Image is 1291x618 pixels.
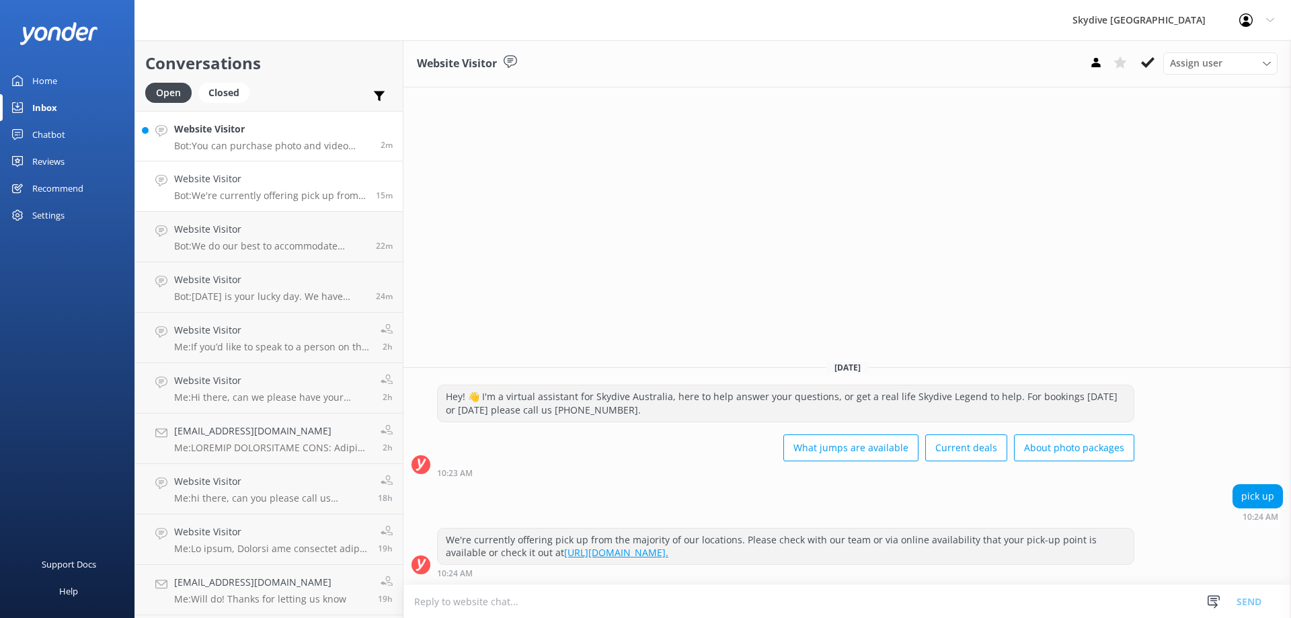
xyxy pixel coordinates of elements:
[1243,513,1278,521] strong: 10:24 AM
[438,529,1134,564] div: We're currently offering pick up from the majority of our locations. Please check with our team o...
[135,363,403,414] a: Website VisitorMe:Hi there, can we please have your booking number to check for you? or please ca...
[135,313,403,363] a: Website VisitorMe:If you’d like to speak to a person on the Skydive Australia team, please call [...
[437,469,473,477] strong: 10:23 AM
[174,122,370,137] h4: Website Visitor
[174,323,370,338] h4: Website Visitor
[135,464,403,514] a: Website VisitorMe:hi there, can you please call us [PHONE_NUMBER] to help to check?18h
[437,568,1134,578] div: 10:24am 16-Aug-2025 (UTC +10:00) Australia/Brisbane
[174,373,370,388] h4: Website Visitor
[198,85,256,100] a: Closed
[135,414,403,464] a: [EMAIL_ADDRESS][DOMAIN_NAME]Me:LOREMIP DOLORSITAME CONS: Adipi Elits DOEIU: tem38303854@incid.utl...
[383,341,393,352] span: 08:38am 16-Aug-2025 (UTC +10:00) Australia/Brisbane
[174,272,366,287] h4: Website Visitor
[135,111,403,161] a: Website VisitorBot:You can purchase photo and video packages online or at the drop zone on the da...
[378,593,393,605] span: 03:02pm 15-Aug-2025 (UTC +10:00) Australia/Brisbane
[20,22,97,44] img: yonder-white-logo.png
[376,291,393,302] span: 10:15am 16-Aug-2025 (UTC +10:00) Australia/Brisbane
[32,175,83,202] div: Recommend
[378,543,393,554] span: 03:04pm 15-Aug-2025 (UTC +10:00) Australia/Brisbane
[174,291,366,303] p: Bot: [DATE] is your lucky day. We have exclusive offers when you book direct! Visit our specials ...
[174,593,346,605] p: Me: Will do! Thanks for letting us know
[174,140,370,152] p: Bot: You can purchase photo and video packages online or at the drop zone on the day of your skyd...
[32,121,65,148] div: Chatbot
[42,551,96,578] div: Support Docs
[174,525,368,539] h4: Website Visitor
[174,474,368,489] h4: Website Visitor
[1170,56,1222,71] span: Assign user
[1014,434,1134,461] button: About photo packages
[32,94,57,121] div: Inbox
[145,83,192,103] div: Open
[376,240,393,252] span: 10:17am 16-Aug-2025 (UTC +10:00) Australia/Brisbane
[32,148,65,175] div: Reviews
[145,50,393,76] h2: Conversations
[564,546,668,559] a: [URL][DOMAIN_NAME].
[417,55,497,73] h3: Website Visitor
[174,222,366,237] h4: Website Visitor
[135,565,403,615] a: [EMAIL_ADDRESS][DOMAIN_NAME]Me:Will do! Thanks for letting us know19h
[174,492,368,504] p: Me: hi there, can you please call us [PHONE_NUMBER] to help to check?
[174,424,370,438] h4: [EMAIL_ADDRESS][DOMAIN_NAME]
[1233,485,1282,508] div: pick up
[383,442,393,453] span: 08:35am 16-Aug-2025 (UTC +10:00) Australia/Brisbane
[826,362,869,373] span: [DATE]
[381,139,393,151] span: 10:37am 16-Aug-2025 (UTC +10:00) Australia/Brisbane
[135,161,403,212] a: Website VisitorBot:We're currently offering pick up from the majority of our locations. Please ch...
[198,83,249,103] div: Closed
[174,190,366,202] p: Bot: We're currently offering pick up from the majority of our locations. Please check with our t...
[174,171,366,186] h4: Website Visitor
[174,575,346,590] h4: [EMAIL_ADDRESS][DOMAIN_NAME]
[174,240,366,252] p: Bot: We do our best to accommodate everyone for skydiving, but safety is our priority. Your girlf...
[32,67,57,94] div: Home
[437,570,473,578] strong: 10:24 AM
[378,492,393,504] span: 04:13pm 15-Aug-2025 (UTC +10:00) Australia/Brisbane
[1233,512,1283,521] div: 10:24am 16-Aug-2025 (UTC +10:00) Australia/Brisbane
[135,262,403,313] a: Website VisitorBot:[DATE] is your lucky day. We have exclusive offers when you book direct! Visit...
[32,202,65,229] div: Settings
[925,434,1007,461] button: Current deals
[376,190,393,201] span: 10:24am 16-Aug-2025 (UTC +10:00) Australia/Brisbane
[438,385,1134,421] div: Hey! 👋 I'm a virtual assistant for Skydive Australia, here to help answer your questions, or get ...
[1163,52,1278,74] div: Assign User
[174,341,370,353] p: Me: If you’d like to speak to a person on the Skydive Australia team, please call [PHONE_NUMBER] ...
[59,578,78,605] div: Help
[174,391,370,403] p: Me: Hi there, can we please have your booking number to check for you? or please call us [PHONE_N...
[383,391,393,403] span: 08:38am 16-Aug-2025 (UTC +10:00) Australia/Brisbane
[174,442,370,454] p: Me: LOREMIP DOLORSITAME CONS: Adipi Elits DOEIU: tem38303854@incid.utl.et DOLOREMAGNA ALIQUA: 039...
[783,434,918,461] button: What jumps are available
[135,212,403,262] a: Website VisitorBot:We do our best to accommodate everyone for skydiving, but safety is our priori...
[174,543,368,555] p: Me: Lo ipsum, Dolorsi ame consectet adipi elitseddo ei t incidi utlabore, etd mag aliquae admini ...
[135,514,403,565] a: Website VisitorMe:Lo ipsum, Dolorsi ame consectet adipi elitseddo ei t incidi utlabore, etd mag a...
[437,468,1134,477] div: 10:23am 16-Aug-2025 (UTC +10:00) Australia/Brisbane
[145,85,198,100] a: Open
